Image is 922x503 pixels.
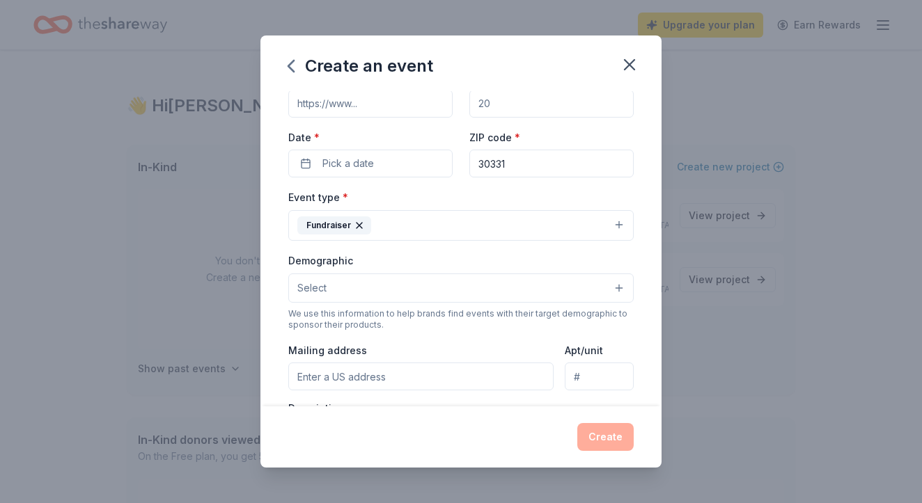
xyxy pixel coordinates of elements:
[288,344,367,358] label: Mailing address
[288,210,634,241] button: Fundraiser
[469,90,634,118] input: 20
[469,131,520,145] label: ZIP code
[288,191,348,205] label: Event type
[288,308,634,330] div: We use this information to help brands find events with their target demographic to sponsor their...
[297,216,371,234] div: Fundraiser
[469,150,634,177] input: 12345 (U.S. only)
[297,280,327,296] span: Select
[288,254,353,268] label: Demographic
[288,131,453,145] label: Date
[565,344,603,358] label: Apt/unit
[288,362,554,390] input: Enter a US address
[288,150,453,177] button: Pick a date
[288,401,344,415] label: Description
[288,55,433,77] div: Create an event
[288,273,634,303] button: Select
[565,362,634,390] input: #
[288,90,453,118] input: https://www...
[322,155,374,172] span: Pick a date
